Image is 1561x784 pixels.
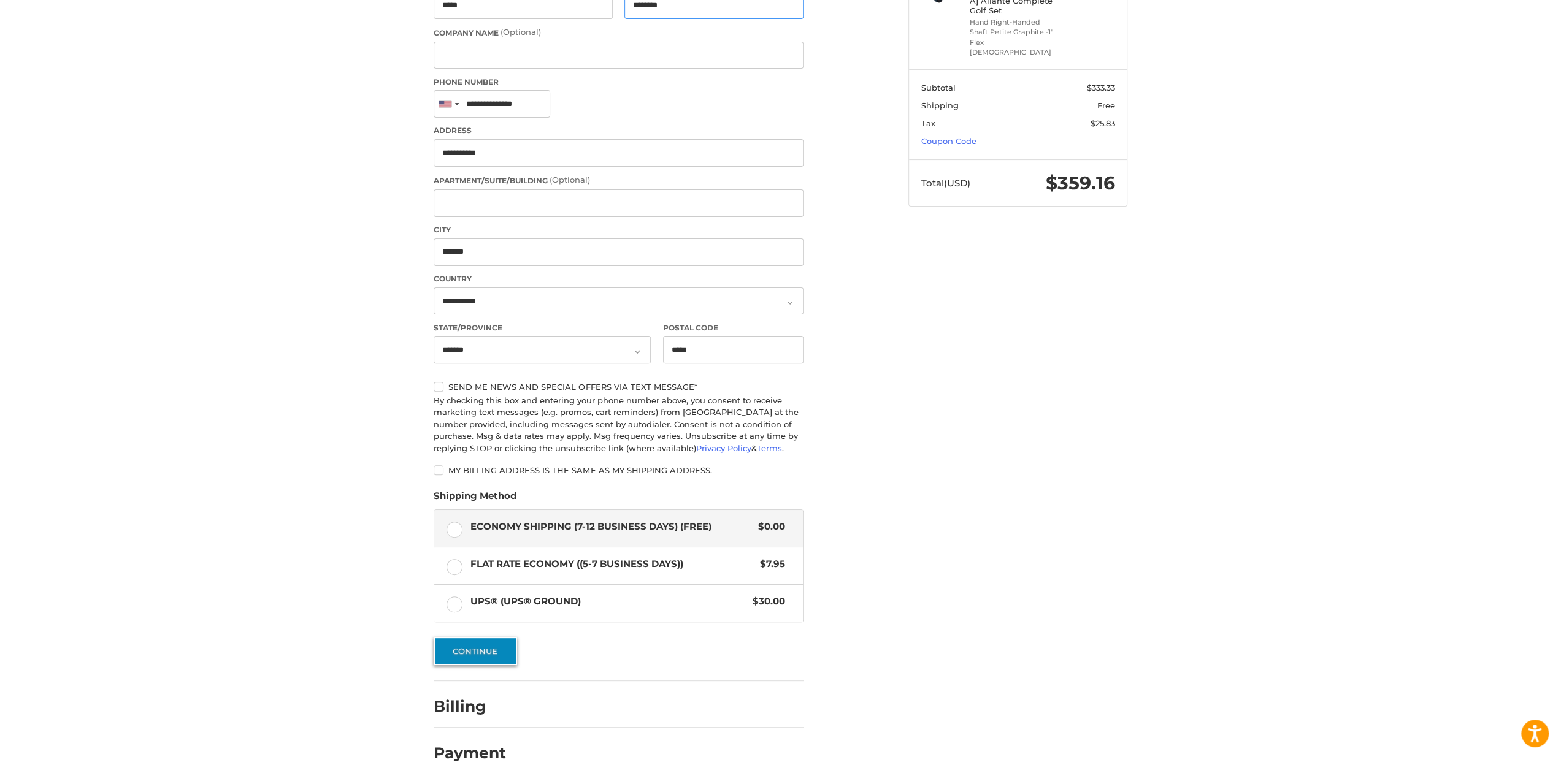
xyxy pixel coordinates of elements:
[970,37,1064,58] li: Flex [DEMOGRAPHIC_DATA]
[1091,118,1115,128] span: $25.83
[470,595,747,609] span: UPS® (UPS® Ground)
[470,557,754,571] span: Flat Rate Economy ((5-7 Business Days))
[921,177,970,189] span: Total (USD)
[434,77,804,88] label: Phone Number
[434,26,804,39] label: Company Name
[434,322,651,333] label: State/Province
[1460,751,1561,784] iframe: Google Customer Reviews
[434,273,804,284] label: Country
[434,489,516,509] legend: Shipping Method
[434,382,804,392] label: Send me news and special offers via text message*
[663,322,804,333] label: Postal Code
[921,136,976,146] a: Coupon Code
[1097,101,1115,110] span: Free
[470,520,753,534] span: Economy Shipping (7-12 Business Days) (Free)
[434,174,804,186] label: Apartment/Suite/Building
[746,595,785,609] span: $30.00
[434,697,505,716] h2: Billing
[921,83,956,93] span: Subtotal
[434,744,506,763] h2: Payment
[1087,83,1115,93] span: $333.33
[434,125,804,136] label: Address
[434,224,804,235] label: City
[696,443,751,453] a: Privacy Policy
[754,557,785,571] span: $7.95
[434,91,462,117] div: United States: +1
[434,465,804,475] label: My billing address is the same as my shipping address.
[970,17,1064,28] li: Hand Right-Handed
[434,395,804,455] div: By checking this box and entering your phone number above, you consent to receive marketing text ...
[501,27,541,37] small: (Optional)
[921,101,959,110] span: Shipping
[550,175,590,185] small: (Optional)
[752,520,785,534] span: $0.00
[921,118,935,128] span: Tax
[970,27,1064,37] li: Shaft Petite Graphite -1"
[1046,172,1115,194] span: $359.16
[757,443,782,453] a: Terms
[434,637,517,665] button: Continue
